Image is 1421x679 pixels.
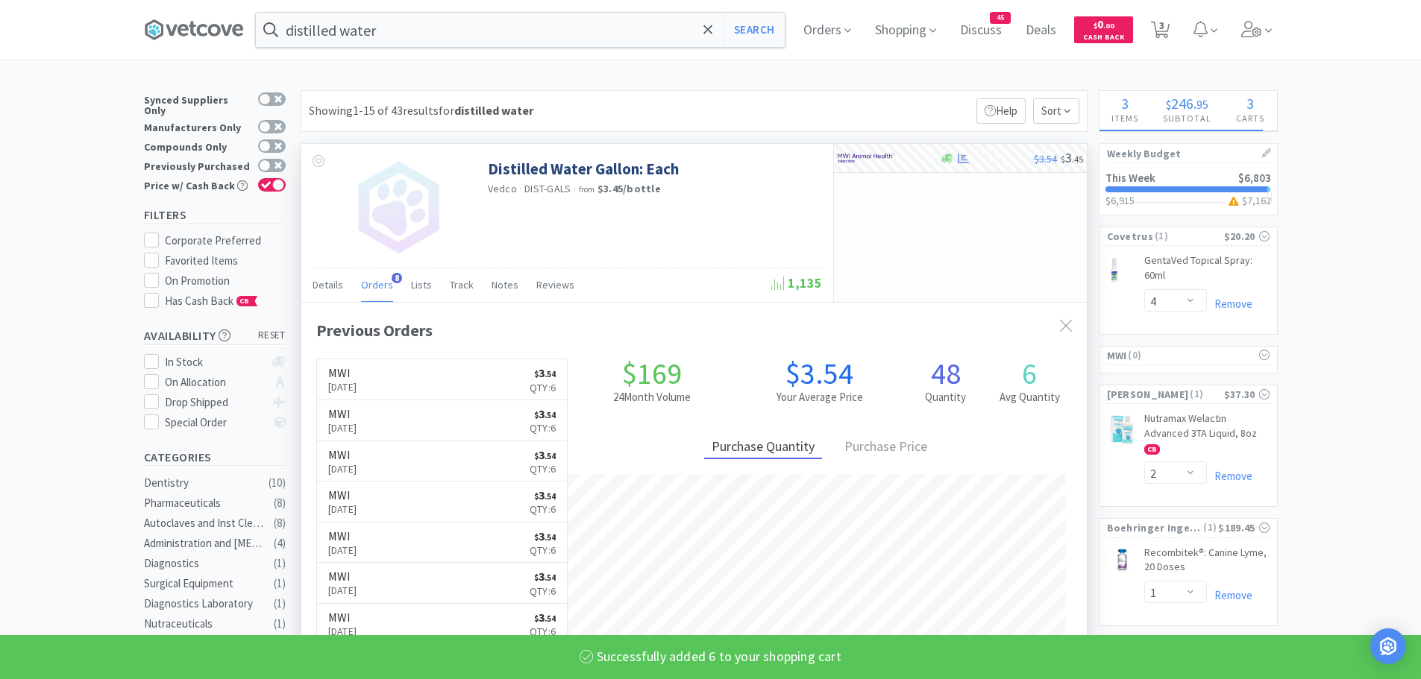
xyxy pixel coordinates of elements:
span: MWI [1107,347,1127,364]
span: 45 [991,13,1010,23]
h4: Carts [1224,111,1277,125]
div: Surgical Equipment [144,575,265,593]
a: MWI[DATE]$3.54Qty:6 [317,604,568,645]
div: Diagnostics Laboratory [144,595,265,613]
span: 3 [534,610,556,625]
span: Notes [492,278,518,291]
a: MWI[DATE]$3.54Qty:6 [317,563,568,604]
span: ( 0 ) [1126,348,1255,363]
a: 3 [1145,25,1176,39]
a: Distilled Water Gallon: Each [488,159,679,179]
span: $ [534,532,539,543]
h2: This Week [1105,172,1155,183]
a: MWI[DATE]$3.54Qty:6 [317,481,568,522]
span: . 54 [545,491,556,502]
span: ( 1 ) [1153,229,1224,244]
span: . 54 [545,532,556,543]
h2: 24 Month Volume [568,388,735,406]
div: Purchase Quantity [704,436,822,459]
span: $ [1061,154,1065,165]
p: [DATE] [328,623,357,639]
span: . 54 [545,451,556,461]
span: ( 1 ) [1188,387,1223,402]
span: $ [534,613,539,624]
strong: $3.45 / bottle [597,182,661,195]
p: [DATE] [328,582,357,599]
div: Previously Purchased [144,159,251,171]
div: In Stock [165,353,264,371]
p: Help [976,98,1026,124]
p: [DATE] [328,461,357,477]
a: $0.00Cash Back [1074,10,1133,50]
span: Details [313,278,343,291]
a: This Week$6,803$6,915$7,162 [1100,163,1277,215]
p: [DATE] [328,420,357,436]
p: Qty: 6 [530,461,556,477]
h1: $169 [568,359,735,388]
h2: Your Average Price [735,388,903,406]
span: 3 [534,528,556,543]
span: $ [1094,21,1097,31]
h5: Categories [144,449,286,466]
a: Remove [1207,469,1252,483]
div: ( 8 ) [274,514,286,532]
a: Remove [1207,588,1252,602]
a: MWI[DATE]$3.54Qty:6 [317,359,568,400]
div: ( 1 ) [274,575,286,593]
div: Purchase Price [837,436,935,459]
span: $ [534,410,539,420]
span: . 54 [545,410,556,420]
img: no_image.png [350,159,447,256]
div: ( 8 ) [274,494,286,512]
span: Has Cash Back [165,294,258,308]
a: Recombitek®: Canine Lyme, 20 Doses [1144,546,1270,581]
span: 3 [1121,94,1129,113]
span: ( 1 ) [1202,520,1218,535]
div: Previous Orders [316,318,1072,344]
span: $3.54 [1034,152,1057,165]
span: 7,162 [1247,194,1271,207]
div: $20.20 [1224,228,1270,244]
span: Covetrus [1107,228,1153,244]
img: 94c6963231f5400daa57f2019af0887d_777333.png [1107,414,1137,444]
div: Corporate Preferred [165,232,286,250]
h6: MWI [328,489,357,501]
span: . 54 [545,613,556,624]
h1: Weekly Budget [1107,144,1270,163]
p: Qty: 6 [530,420,556,436]
div: Nutraceuticals [144,615,265,633]
div: $189.45 [1218,519,1269,536]
a: Nutramax Welactin Advanced 3TA Liquid, 8oz CB [1144,411,1270,461]
span: [PERSON_NAME] [1107,386,1189,402]
p: Qty: 6 [530,542,556,558]
h2: Quantity [903,388,988,406]
span: · [573,182,576,195]
div: Dentistry [144,474,265,492]
strong: distilled water [454,103,533,118]
h1: 6 [988,359,1072,388]
h5: Availability [144,327,286,344]
div: . [1151,96,1224,111]
div: Diagnostics [144,555,265,572]
span: $ [534,572,539,583]
div: Compounds Only [144,139,251,152]
div: Pharmaceuticals [144,494,265,512]
span: Lists [411,278,432,291]
span: for [439,103,533,118]
button: Search [723,13,785,47]
span: $6,915 [1105,194,1135,207]
span: 3 [534,406,556,421]
div: $37.30 [1224,386,1270,402]
h6: MWI [328,367,357,379]
span: 3 [534,365,556,380]
a: GentaVed Topical Spray: 60ml [1144,253,1270,288]
div: ( 1 ) [274,595,286,613]
img: f6b2451649754179b5b4e0c70c3f7cb0_2.png [838,147,894,169]
h4: Items [1100,111,1151,125]
span: reset [258,328,286,344]
span: Orders [361,278,393,291]
h1: 48 [903,359,988,388]
img: 926abf188b1549b3bd95ea6048c5a7a3_231885.png [1107,256,1122,286]
span: . 00 [1103,21,1114,31]
span: . 54 [545,369,556,379]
